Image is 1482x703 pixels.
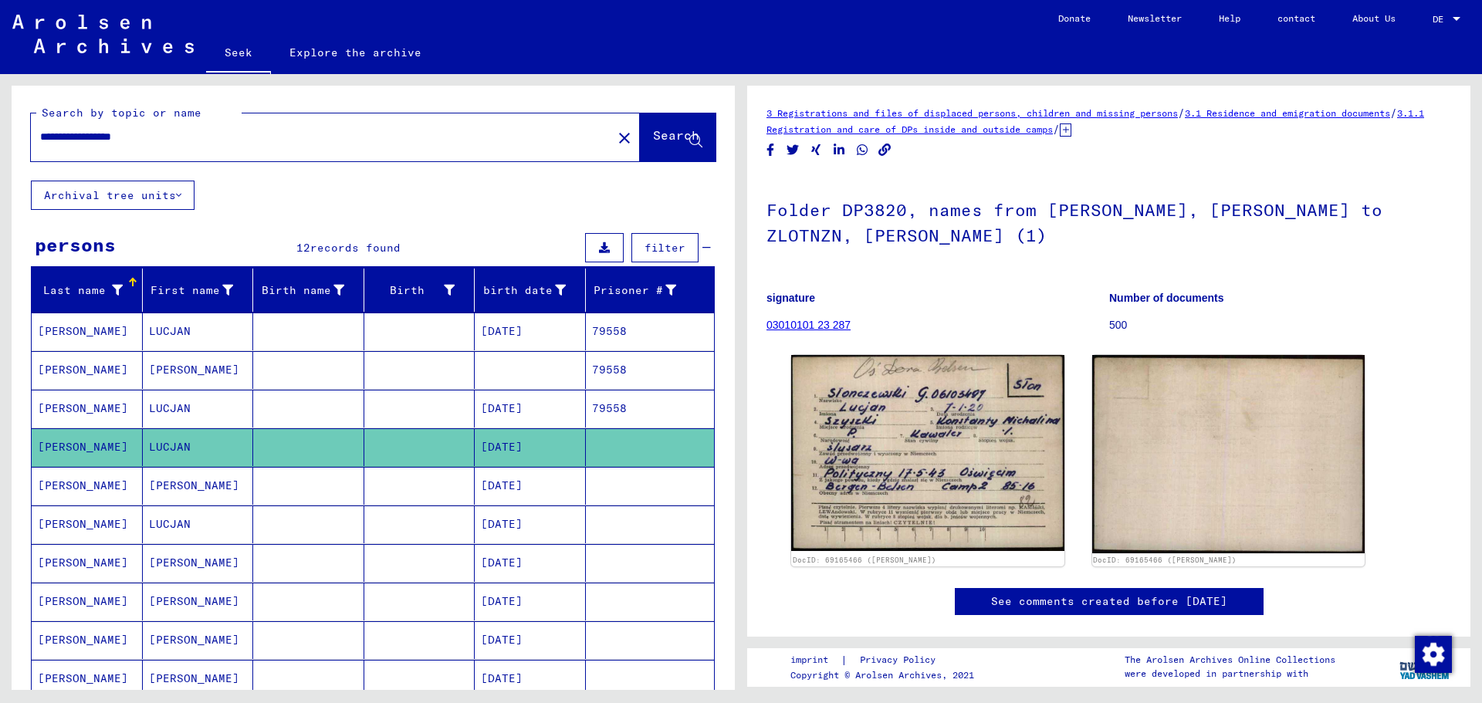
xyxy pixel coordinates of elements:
[808,140,824,160] button: Share on Xing
[483,283,553,297] font: birth date
[151,283,220,297] font: First name
[289,46,421,59] font: Explore the archive
[594,283,663,297] font: Prisoner #
[1093,556,1237,564] a: DocID: 69165466 ([PERSON_NAME])
[1092,355,1365,553] img: 002.jpg
[1109,319,1127,331] font: 500
[991,593,1227,610] a: See comments created before [DATE]
[1053,122,1060,136] font: /
[481,401,523,415] font: [DATE]
[38,671,128,685] font: [PERSON_NAME]
[1125,668,1308,679] font: were developed in partnership with
[481,478,523,492] font: [DATE]
[481,324,523,338] font: [DATE]
[766,107,1178,119] a: 3 Registrations and files of displaced persons, children and missing persons
[854,140,871,160] button: Share on WhatsApp
[481,278,585,302] div: birth date
[763,140,779,160] button: Share on Facebook
[310,241,401,255] font: records found
[38,324,128,338] font: [PERSON_NAME]
[259,278,364,302] div: Birth name
[1185,107,1390,119] a: 3.1 Residence and emigration documents
[841,653,848,667] font: |
[481,556,523,569] font: [DATE]
[253,269,364,312] mat-header-cell: Birth name
[631,233,699,262] button: filter
[296,241,310,255] font: 12
[149,671,239,685] font: [PERSON_NAME]
[640,113,716,161] button: Search
[12,15,194,53] img: Arolsen_neg.svg
[38,401,128,415] font: [PERSON_NAME]
[149,594,239,608] font: [PERSON_NAME]
[38,517,128,531] font: [PERSON_NAME]
[831,140,848,160] button: Share on LinkedIn
[766,199,1382,246] font: Folder DP3820, names from [PERSON_NAME], [PERSON_NAME] to ZLOTNZN, [PERSON_NAME] (1)
[645,241,685,255] font: filter
[149,363,239,377] font: [PERSON_NAME]
[481,671,523,685] font: [DATE]
[370,278,475,302] div: Birth
[1109,292,1224,304] font: Number of documents
[790,654,828,665] font: imprint
[615,129,634,147] mat-icon: close
[149,633,239,647] font: [PERSON_NAME]
[149,278,253,302] div: First name
[1390,106,1397,120] font: /
[1277,12,1315,24] font: contact
[38,556,128,569] font: [PERSON_NAME]
[149,556,239,569] font: [PERSON_NAME]
[791,355,1064,551] img: 001.jpg
[592,401,627,415] font: 79558
[1219,12,1240,24] font: Help
[38,363,128,377] font: [PERSON_NAME]
[766,319,851,331] a: 03010101 23 287
[1433,13,1443,25] font: DE
[1058,12,1091,24] font: Donate
[206,34,271,74] a: Seek
[481,594,523,608] font: [DATE]
[592,363,627,377] font: 79558
[1178,106,1185,120] font: /
[766,292,815,304] font: signature
[592,278,696,302] div: Prisoner #
[481,440,523,454] font: [DATE]
[390,283,425,297] font: Birth
[149,401,191,415] font: LUCJAN
[364,269,475,312] mat-header-cell: Birth
[38,440,128,454] font: [PERSON_NAME]
[586,269,715,312] mat-header-cell: Prisoner #
[42,106,201,120] font: Search by topic or name
[271,34,440,71] a: Explore the archive
[38,278,142,302] div: Last name
[1125,654,1335,665] font: The Arolsen Archives Online Collections
[1396,647,1454,686] img: yv_logo.png
[790,669,974,681] font: Copyright © Arolsen Archives, 2021
[149,517,191,531] font: LUCJAN
[32,269,143,312] mat-header-cell: Last name
[790,652,841,668] a: imprint
[31,181,195,210] button: Archival tree units
[1414,635,1451,672] div: Change consent
[592,324,627,338] font: 79558
[143,269,254,312] mat-header-cell: First name
[35,233,116,256] font: persons
[225,46,252,59] font: Seek
[149,440,191,454] font: LUCJAN
[475,269,586,312] mat-header-cell: birth date
[149,324,191,338] font: LUCJAN
[991,594,1227,608] font: See comments created before [DATE]
[785,140,801,160] button: Share on Twitter
[38,633,128,647] font: [PERSON_NAME]
[481,633,523,647] font: [DATE]
[609,122,640,153] button: Clear
[793,556,936,564] a: DocID: 69165466 ([PERSON_NAME])
[38,478,128,492] font: [PERSON_NAME]
[653,127,699,143] font: Search
[860,654,936,665] font: Privacy Policy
